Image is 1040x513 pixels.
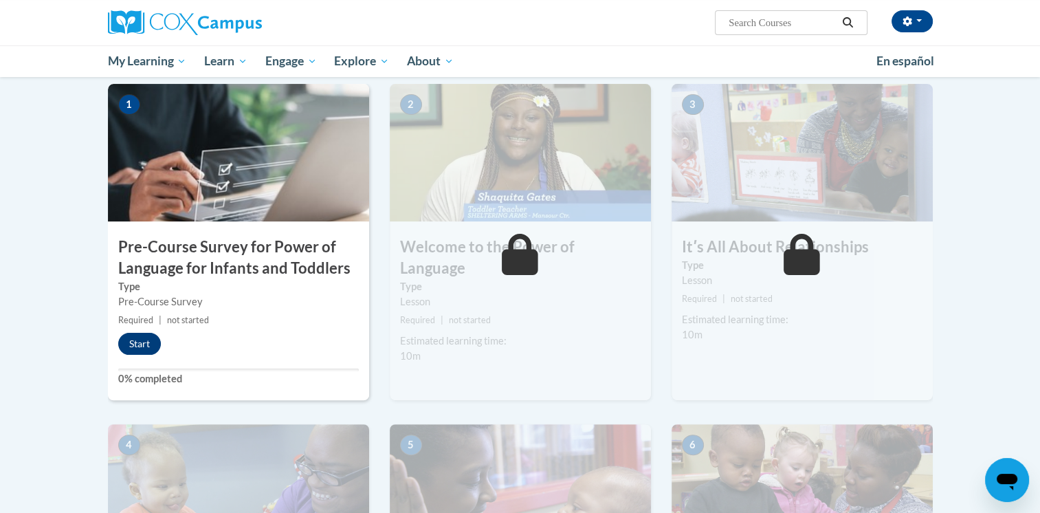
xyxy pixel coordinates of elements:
label: Type [682,258,922,273]
div: Pre-Course Survey [118,294,359,309]
div: Estimated learning time: [682,312,922,327]
label: 0% completed [118,371,359,386]
a: Cox Campus [108,10,369,35]
span: 5 [400,435,422,455]
img: Course Image [672,84,933,221]
span: Engage [265,53,317,69]
span: | [441,315,443,325]
span: 6 [682,435,704,455]
span: not started [167,315,209,325]
div: Lesson [682,273,922,288]
iframe: Button to launch messaging window [985,458,1029,502]
span: | [722,294,725,304]
img: Course Image [108,84,369,221]
button: Start [118,333,161,355]
button: Account Settings [892,10,933,32]
span: | [159,315,162,325]
span: Explore [334,53,389,69]
span: 1 [118,94,140,115]
a: Learn [195,45,256,77]
span: Required [118,315,153,325]
div: Lesson [400,294,641,309]
img: Cox Campus [108,10,262,35]
span: 10m [400,350,421,362]
a: About [398,45,463,77]
a: Engage [256,45,326,77]
span: About [407,53,454,69]
span: Required [400,315,435,325]
span: not started [731,294,773,304]
div: Estimated learning time: [400,334,641,349]
span: not started [449,315,491,325]
a: My Learning [99,45,196,77]
input: Search Courses [727,14,837,31]
label: Type [118,279,359,294]
button: Search [837,14,858,31]
div: Main menu [87,45,953,77]
a: En español [867,47,943,76]
span: 3 [682,94,704,115]
span: En español [876,54,934,68]
span: Required [682,294,717,304]
a: Explore [325,45,398,77]
span: My Learning [107,53,186,69]
h3: Itʹs All About Relationships [672,237,933,258]
span: 4 [118,435,140,455]
span: Learn [204,53,247,69]
h3: Welcome to the Power of Language [390,237,651,279]
label: Type [400,279,641,294]
span: 2 [400,94,422,115]
span: 10m [682,329,702,340]
h3: Pre-Course Survey for Power of Language for Infants and Toddlers [108,237,369,279]
img: Course Image [390,84,651,221]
